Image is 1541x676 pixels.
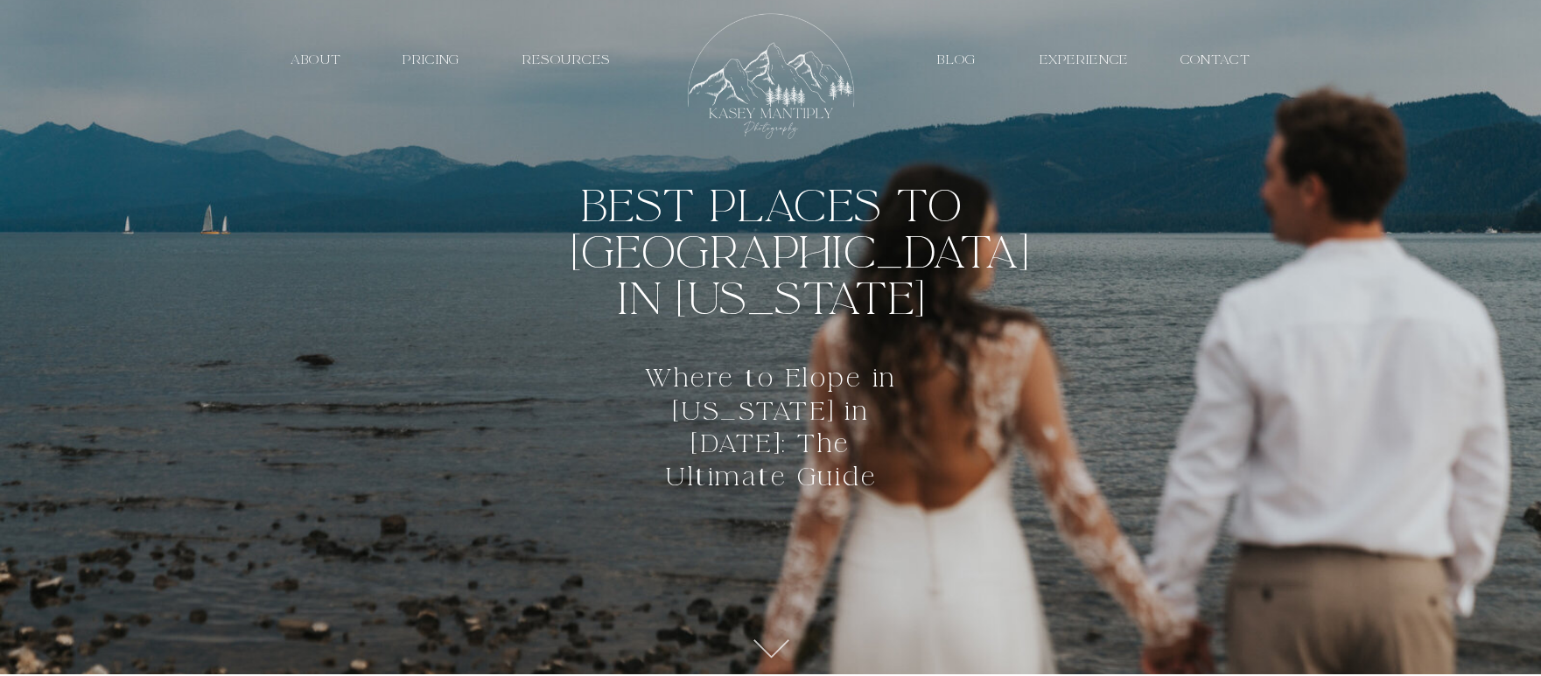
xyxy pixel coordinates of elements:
[1035,52,1133,68] a: EXPERIENCE
[391,52,473,68] a: PRICING
[276,52,357,68] a: about
[1173,52,1258,68] a: contact
[507,52,627,68] a: resources
[571,185,971,338] h1: Best Places to [GEOGRAPHIC_DATA] in [US_STATE]
[928,52,987,68] a: Blog
[629,362,914,466] h2: Where to Elope in [US_STATE] in [DATE]: The Ultimate Guide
